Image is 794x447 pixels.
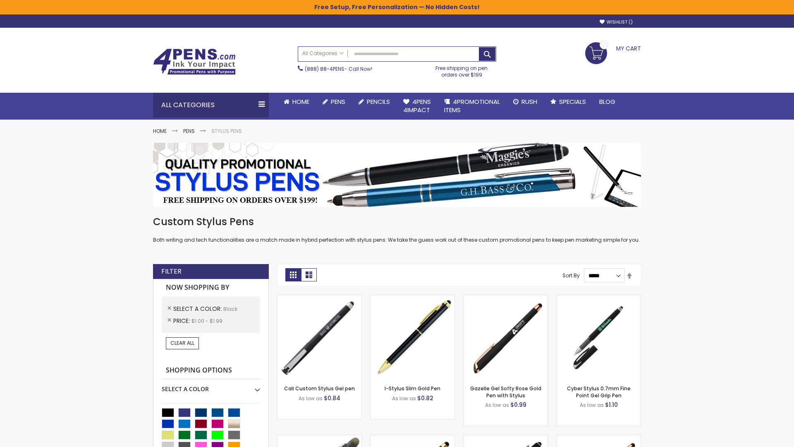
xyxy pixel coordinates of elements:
[562,272,580,279] label: Sort By
[153,93,269,118] div: All Categories
[557,295,641,379] img: Cyber Stylus 0.7mm Fine Point Gel Grip Pen-Black
[580,401,604,409] span: As low as
[507,93,544,111] a: Rush
[183,127,195,135] a: Pens
[162,279,260,296] strong: Now Shopping by
[464,435,548,442] a: Custom Soft Touch® Metal Pens with Stylus-Black
[166,337,199,349] a: Clear All
[277,93,316,111] a: Home
[191,317,222,324] span: $1.00 - $1.99
[223,305,237,312] span: Black
[277,435,361,442] a: Souvenir® Jalan Highlighter Stylus Pen Combo-Black
[470,385,541,399] a: Gazelle Gel Softy Rose Gold Pen with Stylus
[153,215,641,228] h1: Custom Stylus Pens
[599,97,615,106] span: Blog
[298,47,348,60] a: All Categories
[557,435,641,442] a: Gazelle Gel Softy Rose Gold Pen with Stylus - ColorJet-Black
[153,215,641,244] div: Both writing and tech functionalities are a match made in hybrid perfection with stylus pens. We ...
[316,93,352,111] a: Pens
[324,394,340,402] span: $0.84
[485,401,509,409] span: As low as
[427,62,497,78] div: Free shipping on pen orders over $199
[305,65,344,72] a: (888) 88-4PENS
[277,295,361,302] a: Cali Custom Stylus Gel pen-Black
[567,385,631,399] a: Cyber Stylus 0.7mm Fine Point Gel Grip Pen
[397,93,438,120] a: 4Pens4impact
[403,97,431,114] span: 4Pens 4impact
[173,305,223,313] span: Select A Color
[161,267,182,276] strong: Filter
[510,401,526,409] span: $0.99
[371,295,454,379] img: I-Stylus Slim Gold-Black
[302,50,344,57] span: All Categories
[173,317,191,325] span: Price
[299,395,323,402] span: As low as
[277,295,361,379] img: Cali Custom Stylus Gel pen-Black
[385,385,440,392] a: I-Stylus Slim Gold Pen
[559,97,586,106] span: Specials
[284,385,355,392] a: Cali Custom Stylus Gel pen
[162,362,260,380] strong: Shopping Options
[438,93,507,120] a: 4PROMOTIONALITEMS
[464,295,548,379] img: Gazelle Gel Softy Rose Gold Pen with Stylus-Black
[557,295,641,302] a: Cyber Stylus 0.7mm Fine Point Gel Grip Pen-Black
[305,65,372,72] span: - Call Now!
[352,93,397,111] a: Pencils
[153,127,167,135] a: Home
[371,295,454,302] a: I-Stylus Slim Gold-Black
[417,394,433,402] span: $0.82
[367,97,390,106] span: Pencils
[605,401,618,409] span: $1.10
[162,379,260,393] div: Select A Color
[153,143,641,207] img: Stylus Pens
[600,19,633,25] a: Wishlist
[544,93,593,111] a: Specials
[285,268,301,281] strong: Grid
[153,48,236,75] img: 4Pens Custom Pens and Promotional Products
[371,435,454,442] a: Islander Softy Rose Gold Gel Pen with Stylus-Black
[331,97,345,106] span: Pens
[464,295,548,302] a: Gazelle Gel Softy Rose Gold Pen with Stylus-Black
[521,97,537,106] span: Rush
[170,339,194,346] span: Clear All
[211,127,242,135] strong: Stylus Pens
[392,395,416,402] span: As low as
[593,93,622,111] a: Blog
[292,97,309,106] span: Home
[444,97,500,114] span: 4PROMOTIONAL ITEMS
